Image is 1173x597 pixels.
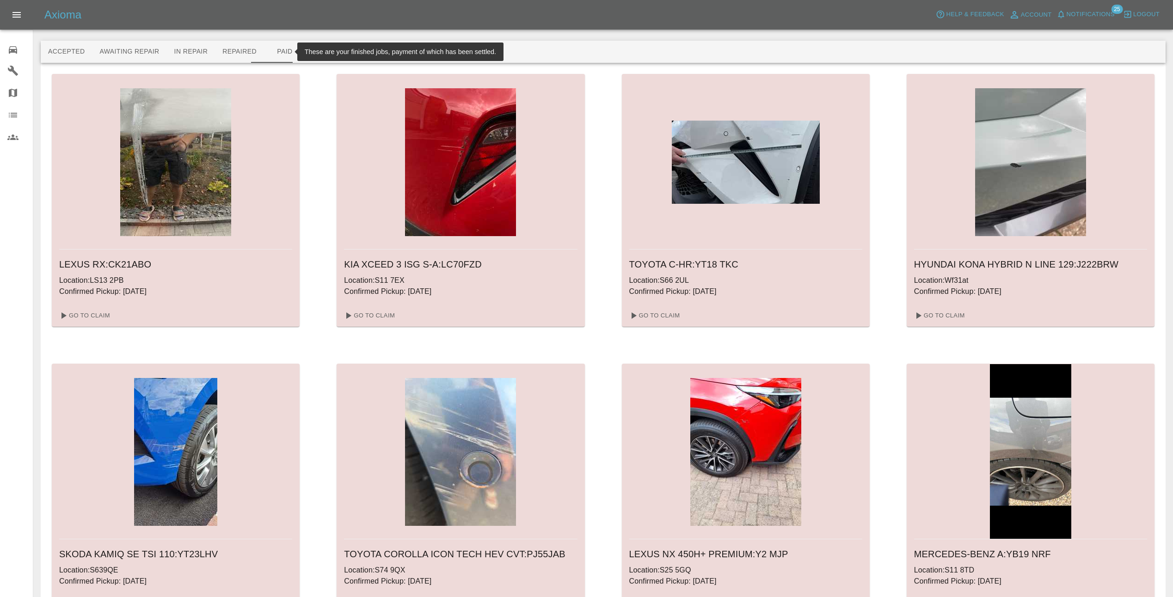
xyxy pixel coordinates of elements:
h6: LEXUS NX 450H+ PREMIUM : Y2 MJP [629,547,862,561]
span: Account [1021,10,1052,20]
span: Notifications [1067,9,1115,20]
h6: HYUNDAI KONA HYBRID N LINE 129 : J222BRW [914,257,1147,272]
h6: LEXUS RX : CK21ABO [59,257,292,272]
a: Account [1007,7,1054,22]
p: Location: S11 7EX [344,275,577,286]
h6: TOYOTA C-HR : YT18 TKC [629,257,862,272]
p: Location: S639QE [59,565,292,576]
p: Confirmed Pickup: [DATE] [914,576,1147,587]
button: In Repair [167,41,215,63]
h6: TOYOTA COROLLA ICON TECH HEV CVT : PJ55JAB [344,547,577,561]
button: Accepted [41,41,92,63]
button: Awaiting Repair [92,41,166,63]
p: Confirmed Pickup: [DATE] [629,286,862,297]
a: Go To Claim [626,308,682,323]
button: Notifications [1054,7,1117,22]
button: Open drawer [6,4,28,26]
h5: Axioma [44,7,81,22]
p: Location: S11 8TD [914,565,1147,576]
p: Location: S66 2UL [629,275,862,286]
p: Confirmed Pickup: [DATE] [914,286,1147,297]
a: Go To Claim [340,308,397,323]
p: Location: S74 9QX [344,565,577,576]
span: 25 [1111,5,1123,14]
p: Confirmed Pickup: [DATE] [629,576,862,587]
p: Confirmed Pickup: [DATE] [59,576,292,587]
p: Location: Wf31at [914,275,1147,286]
p: Location: LS13 2PB [59,275,292,286]
h6: KIA XCEED 3 ISG S-A : LC70FZD [344,257,577,272]
p: Confirmed Pickup: [DATE] [344,286,577,297]
a: Go To Claim [910,308,967,323]
button: Logout [1121,7,1162,22]
span: Logout [1133,9,1160,20]
h6: SKODA KAMIQ SE TSI 110 : YT23LHV [59,547,292,561]
p: Location: S25 5GQ [629,565,862,576]
span: Help & Feedback [946,9,1004,20]
p: Confirmed Pickup: [DATE] [344,576,577,587]
a: Go To Claim [55,308,112,323]
button: Repaired [215,41,264,63]
button: Paid [264,41,306,63]
h6: MERCEDES-BENZ A : YB19 NRF [914,547,1147,561]
p: Confirmed Pickup: [DATE] [59,286,292,297]
button: Help & Feedback [933,7,1006,22]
